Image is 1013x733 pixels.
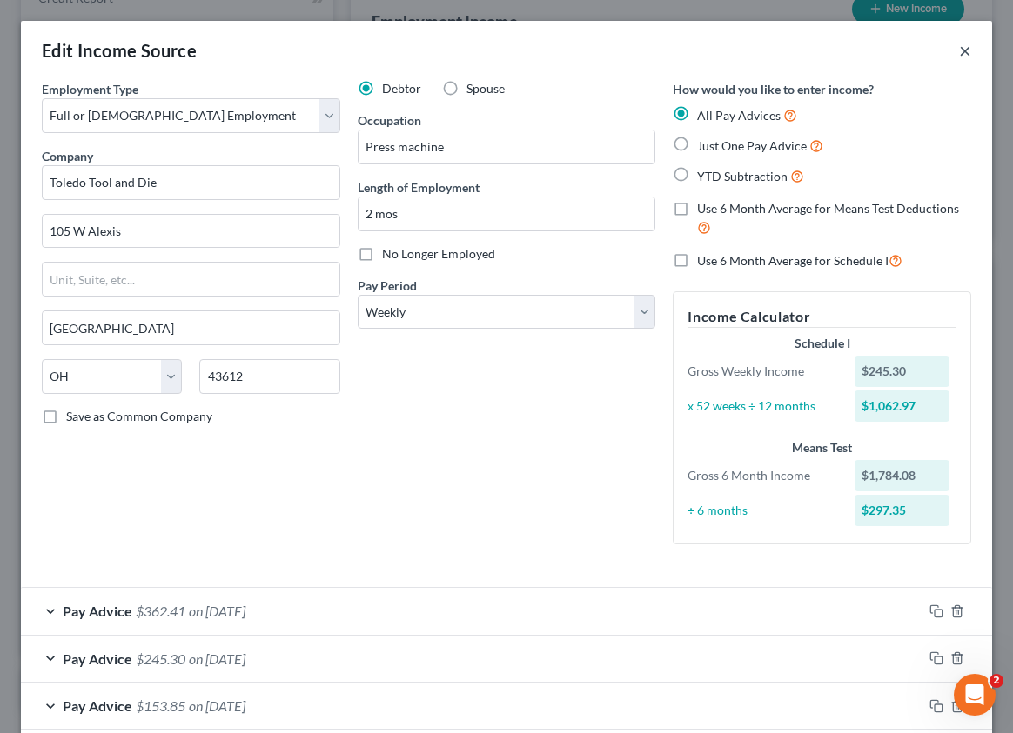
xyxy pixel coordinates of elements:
span: No Longer Employed [382,246,495,261]
div: ÷ 6 months [679,502,846,519]
div: $297.35 [855,495,949,526]
iframe: Intercom live chat [954,674,996,716]
span: $245.30 [136,650,185,667]
span: Use 6 Month Average for Schedule I [697,253,889,268]
div: $1,784.08 [855,460,949,491]
span: on [DATE] [189,697,245,714]
label: Length of Employment [358,178,480,197]
span: Save as Common Company [66,409,212,423]
span: Just One Pay Advice [697,138,807,153]
input: Enter address... [43,215,339,248]
div: Edit Income Source [42,38,197,63]
input: Enter city... [43,311,339,344]
div: Gross 6 Month Income [679,467,846,484]
div: Gross Weekly Income [679,363,846,380]
span: on [DATE] [189,603,245,619]
span: $362.41 [136,603,185,619]
label: Occupation [358,111,421,130]
input: -- [359,130,655,163]
div: Schedule I [688,335,956,352]
span: Pay Advice [63,697,132,714]
span: 2 [990,674,1003,688]
input: Unit, Suite, etc... [43,263,339,296]
span: Pay Advice [63,603,132,619]
span: Use 6 Month Average for Means Test Deductions [697,201,959,216]
div: $1,062.97 [855,390,949,422]
input: ex: 2 years [359,197,655,230]
span: YTD Subtraction [697,169,788,183]
span: Debtor [382,81,421,96]
input: Enter zip... [199,359,339,394]
span: Pay Advice [63,650,132,667]
div: x 52 weeks ÷ 12 months [679,397,846,415]
button: × [959,40,971,61]
span: Pay Period [358,278,417,293]
label: How would you like to enter income? [673,80,874,98]
span: on [DATE] [189,650,245,667]
span: All Pay Advices [697,108,781,123]
span: $153.85 [136,697,185,714]
div: $245.30 [855,356,949,387]
div: Means Test [688,439,956,456]
span: Employment Type [42,82,138,97]
span: Spouse [466,81,505,96]
input: Search company by name... [42,165,340,200]
h5: Income Calculator [688,306,956,328]
span: Company [42,149,93,163]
